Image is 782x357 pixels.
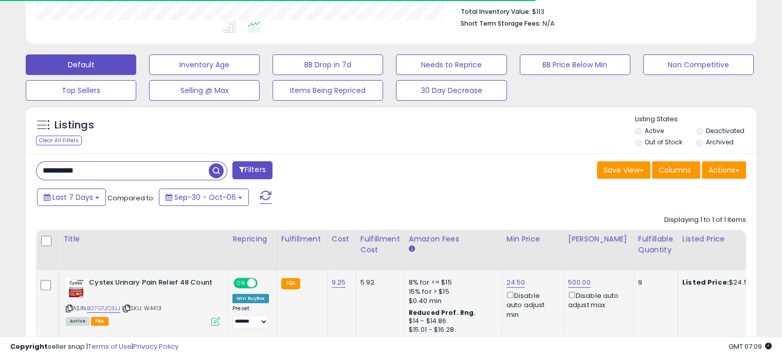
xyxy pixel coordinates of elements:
button: Filters [232,161,272,179]
div: Disable auto adjust min [506,290,556,320]
div: Fulfillment [281,234,323,245]
button: Actions [702,161,746,179]
span: Compared to: [107,193,155,203]
b: Listed Price: [682,277,729,287]
span: All listings currently available for purchase on Amazon [66,317,89,326]
div: 8% for <= $15 [409,278,494,287]
span: Columns [659,165,691,175]
button: Inventory Age [149,54,260,75]
div: Cost [332,234,352,245]
a: 24.50 [506,277,525,288]
span: ON [234,279,247,288]
button: BB Price Below Min [520,54,630,75]
button: Selling @ Max [149,80,260,101]
button: BB Drop in 7d [272,54,383,75]
a: Terms of Use [88,342,132,351]
a: Privacy Policy [133,342,178,351]
button: Non Competitive [643,54,754,75]
label: Active [645,126,664,135]
div: Title [63,234,224,245]
button: Columns [652,161,700,179]
b: Reduced Prof. Rng. [409,308,476,317]
h5: Listings [54,118,94,133]
b: Cystex Urinary Pain Relief 48 Count [89,278,214,290]
button: 30 Day Decrease [396,80,506,101]
div: Disable auto adjust max [568,290,626,310]
div: Clear All Filters [36,136,82,145]
div: 9 [638,278,670,287]
div: 5.92 [360,278,396,287]
label: Deactivated [705,126,744,135]
div: seller snap | | [10,342,178,352]
div: [PERSON_NAME] [568,234,629,245]
div: $0.40 min [409,296,494,306]
button: Default [26,54,136,75]
label: Archived [705,138,733,146]
div: Min Price [506,234,559,245]
a: B07GTJQ3JJ [87,304,120,313]
div: Amazon Fees [409,234,498,245]
button: Items Being Repriced [272,80,383,101]
div: Repricing [232,234,272,245]
span: Sep-30 - Oct-06 [174,192,236,202]
img: 51EWtyAvmvL._SL40_.jpg [66,278,86,298]
span: OFF [256,279,272,288]
div: $24.50 [682,278,768,287]
p: Listing States: [635,115,756,124]
label: Out of Stock [645,138,682,146]
div: Preset: [232,305,269,328]
strong: Copyright [10,342,48,351]
div: $14 - $14.86 [409,317,494,326]
div: $15.01 - $16.28 [409,326,494,334]
div: Listed Price [682,234,771,245]
button: Top Sellers [26,80,136,101]
div: 15% for > $15 [409,287,494,296]
button: Save View [597,161,650,179]
a: 500.00 [568,277,591,288]
a: 9.25 [332,277,346,288]
small: FBA [281,278,300,289]
div: Displaying 1 to 1 of 1 items [664,215,746,225]
button: Last 7 Days [37,189,106,206]
span: | SKU: W4413 [122,304,161,312]
small: Amazon Fees. [409,245,415,254]
button: Sep-30 - Oct-06 [159,189,249,206]
span: 2025-10-14 07:09 GMT [729,342,772,351]
span: FBA [91,317,108,326]
div: Fulfillment Cost [360,234,400,255]
div: ASIN: [66,278,220,325]
span: Last 7 Days [52,192,93,202]
div: Win BuyBox [232,294,269,303]
button: Needs to Reprice [396,54,506,75]
div: Fulfillable Quantity [638,234,674,255]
